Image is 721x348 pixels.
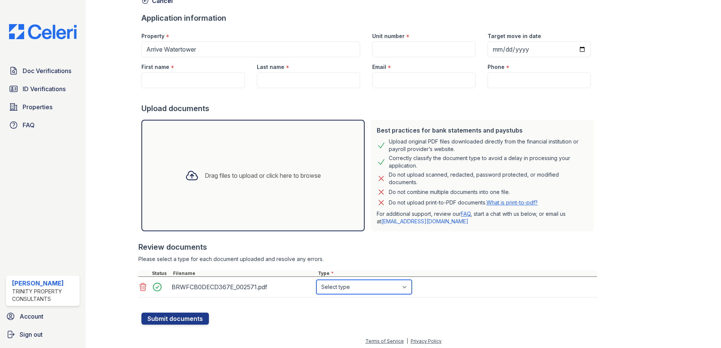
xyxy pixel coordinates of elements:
[6,63,80,78] a: Doc Verifications
[12,279,77,288] div: [PERSON_NAME]
[488,63,505,71] label: Phone
[23,102,52,111] span: Properties
[23,121,35,130] span: FAQ
[141,63,169,71] label: First name
[407,338,408,344] div: |
[316,270,597,276] div: Type
[3,309,83,324] a: Account
[372,63,386,71] label: Email
[141,32,164,40] label: Property
[172,281,313,293] div: BRWFCB0DECD367E_002571.pdf
[377,210,588,225] p: For additional support, review our , start a chat with us below, or email us at
[257,63,284,71] label: Last name
[365,338,404,344] a: Terms of Service
[389,154,588,169] div: Correctly classify the document type to avoid a delay in processing your application.
[372,32,405,40] label: Unit number
[389,188,510,197] div: Do not combine multiple documents into one file.
[411,338,442,344] a: Privacy Policy
[389,171,588,186] div: Do not upload scanned, redacted, password protected, or modified documents.
[6,99,80,114] a: Properties
[12,288,77,303] div: Trinity Property Consultants
[381,218,468,224] a: [EMAIL_ADDRESS][DOMAIN_NAME]
[488,32,541,40] label: Target move in date
[138,242,597,252] div: Review documents
[23,66,71,75] span: Doc Verifications
[141,103,597,114] div: Upload documents
[20,312,43,321] span: Account
[486,199,538,206] a: What is print-to-pdf?
[389,138,588,153] div: Upload original PDF files downloaded directly from the financial institution or payroll provider’...
[3,327,83,342] a: Sign out
[172,270,316,276] div: Filename
[6,81,80,96] a: ID Verifications
[6,118,80,133] a: FAQ
[138,255,597,263] div: Please select a type for each document uploaded and resolve any errors.
[461,211,471,217] a: FAQ
[389,199,538,206] p: Do not upload print-to-PDF documents.
[3,24,83,39] img: CE_Logo_Blue-a8612792a0a2168367f1c8372b55b34899dd931a85d93a1a3d3e32e68fde9ad4.png
[377,126,588,135] div: Best practices for bank statements and paystubs
[150,270,172,276] div: Status
[205,171,321,180] div: Drag files to upload or click here to browse
[141,313,209,325] button: Submit documents
[141,13,597,23] div: Application information
[20,330,43,339] span: Sign out
[23,84,66,93] span: ID Verifications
